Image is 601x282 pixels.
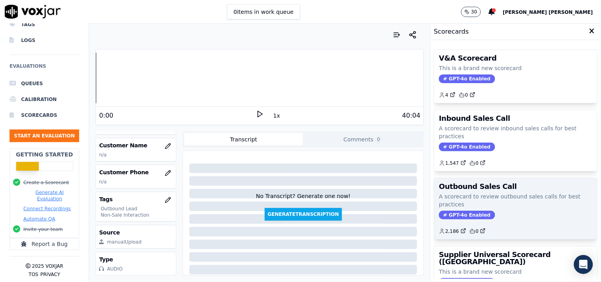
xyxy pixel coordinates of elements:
[439,74,495,83] span: GPT-4o Enabled
[10,91,79,107] a: Calibration
[402,111,420,120] div: 40:04
[107,266,122,272] div: AUDIO
[10,17,79,32] a: Tags
[99,141,172,149] h3: Customer Name
[439,211,495,219] span: GPT-4o Enabled
[99,168,172,176] h3: Customer Phone
[10,130,79,142] button: Start an Evaluation
[99,229,172,236] h3: Source
[23,226,63,232] button: Invite your team
[16,151,73,158] h2: Getting Started
[23,216,55,222] button: Automate QA
[10,76,79,91] a: Queues
[459,92,475,98] a: 0
[439,143,495,151] span: GPT-4o Enabled
[99,255,172,263] h3: Type
[439,124,593,140] p: A scorecard to review inbound sales calls for best practices
[23,206,71,212] button: Connect Recordings
[375,136,382,143] span: 0
[32,263,63,269] p: 2025 Voxjar
[184,133,303,146] button: Transcript
[439,64,593,72] p: This is a brand new scorecard
[23,189,76,202] button: Generate AI Evaluation
[10,238,79,250] button: Report a Bug
[439,183,593,190] h3: Outbound Sales Call
[10,107,79,123] a: Scorecards
[303,133,422,146] button: Comments
[469,160,486,166] a: 0
[439,228,466,234] a: 2,186
[471,9,477,15] p: 30
[40,271,60,278] button: Privacy
[431,24,601,40] div: Scorecards
[101,206,172,212] p: Outbound Lead
[439,251,593,265] h3: Supplier Universal Scorecard ([GEOGRAPHIC_DATA])
[10,32,79,48] a: Logs
[461,7,481,17] button: 30
[503,7,601,17] button: [PERSON_NAME] [PERSON_NAME]
[574,255,593,274] div: Open Intercom Messenger
[439,92,456,98] a: 4
[439,160,466,166] a: 1,547
[461,7,488,17] button: 30
[439,92,459,98] button: 4
[256,192,351,208] div: No Transcript? Generate one now!
[439,115,593,122] h3: Inbound Sales Call
[99,152,172,158] p: n/a
[10,61,79,76] h6: Evaluations
[439,55,593,62] h3: V&A Scorecard
[439,160,469,166] button: 1,547
[99,195,172,203] h3: Tags
[272,110,282,121] button: 1x
[439,268,593,276] p: This is a brand new scorecard
[265,208,342,221] button: GenerateTranscription
[439,228,469,234] button: 2,186
[29,271,38,278] button: TOS
[99,111,113,120] div: 0:00
[23,179,69,186] button: Create a Scorecard
[107,239,141,245] div: manualUpload
[439,192,593,208] p: A scorecard to review outbound sales calls for best practices
[503,10,593,15] span: [PERSON_NAME] [PERSON_NAME]
[227,4,301,19] button: 0items in work queue
[99,179,172,185] p: n/a
[101,212,172,218] p: Non-Sale Interaction
[5,5,61,19] img: voxjar logo
[469,228,486,234] a: 0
